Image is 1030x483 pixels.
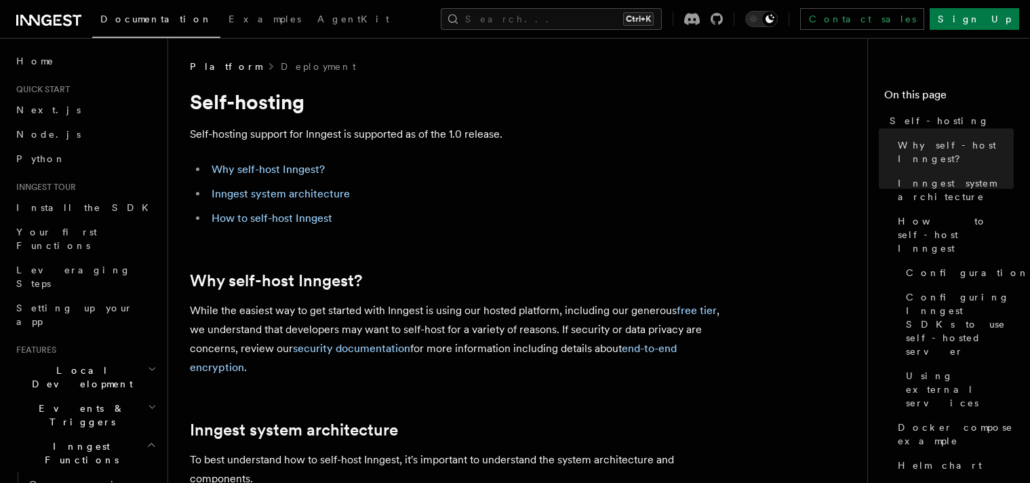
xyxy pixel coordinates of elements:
[11,364,148,391] span: Local Development
[16,54,54,68] span: Home
[190,60,262,73] span: Platform
[16,129,81,140] span: Node.js
[800,8,924,30] a: Contact sales
[898,214,1014,255] span: How to self-host Inngest
[898,459,982,472] span: Helm chart
[11,122,159,147] a: Node.js
[900,364,1014,415] a: Using external services
[623,12,654,26] kbd: Ctrl+K
[11,220,159,258] a: Your first Functions
[890,114,989,128] span: Self-hosting
[441,8,662,30] button: Search...Ctrl+K
[11,345,56,355] span: Features
[11,182,76,193] span: Inngest tour
[930,8,1019,30] a: Sign Up
[212,163,325,176] a: Why self-host Inngest?
[16,104,81,115] span: Next.js
[16,202,157,213] span: Install the SDK
[190,125,732,144] p: Self-hosting support for Inngest is supported as of the 1.0 release.
[892,171,1014,209] a: Inngest system architecture
[898,138,1014,166] span: Why self-host Inngest?
[190,271,362,290] a: Why self-host Inngest?
[190,421,398,440] a: Inngest system architecture
[900,260,1014,285] a: Configuration
[11,434,159,472] button: Inngest Functions
[281,60,356,73] a: Deployment
[16,227,97,251] span: Your first Functions
[898,421,1014,448] span: Docker compose example
[229,14,301,24] span: Examples
[892,453,1014,478] a: Helm chart
[906,266,1029,279] span: Configuration
[11,195,159,220] a: Install the SDK
[92,4,220,38] a: Documentation
[11,296,159,334] a: Setting up your app
[11,396,159,434] button: Events & Triggers
[11,84,70,95] span: Quick start
[892,133,1014,171] a: Why self-host Inngest?
[677,304,717,317] a: free tier
[11,147,159,171] a: Python
[11,402,148,429] span: Events & Triggers
[884,109,1014,133] a: Self-hosting
[884,87,1014,109] h4: On this page
[900,285,1014,364] a: Configuring Inngest SDKs to use self-hosted server
[892,209,1014,260] a: How to self-host Inngest
[293,342,410,355] a: security documentation
[317,14,389,24] span: AgentKit
[892,415,1014,453] a: Docker compose example
[309,4,397,37] a: AgentKit
[11,258,159,296] a: Leveraging Steps
[898,176,1014,204] span: Inngest system architecture
[16,303,133,327] span: Setting up your app
[16,153,66,164] span: Python
[906,369,1014,410] span: Using external services
[220,4,309,37] a: Examples
[212,187,350,200] a: Inngest system architecture
[11,98,159,122] a: Next.js
[190,301,732,377] p: While the easiest way to get started with Inngest is using our hosted platform, including our gen...
[906,290,1014,358] span: Configuring Inngest SDKs to use self-hosted server
[11,358,159,396] button: Local Development
[745,11,778,27] button: Toggle dark mode
[11,49,159,73] a: Home
[100,14,212,24] span: Documentation
[11,440,146,467] span: Inngest Functions
[212,212,332,225] a: How to self-host Inngest
[16,265,131,289] span: Leveraging Steps
[190,90,732,114] h1: Self-hosting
